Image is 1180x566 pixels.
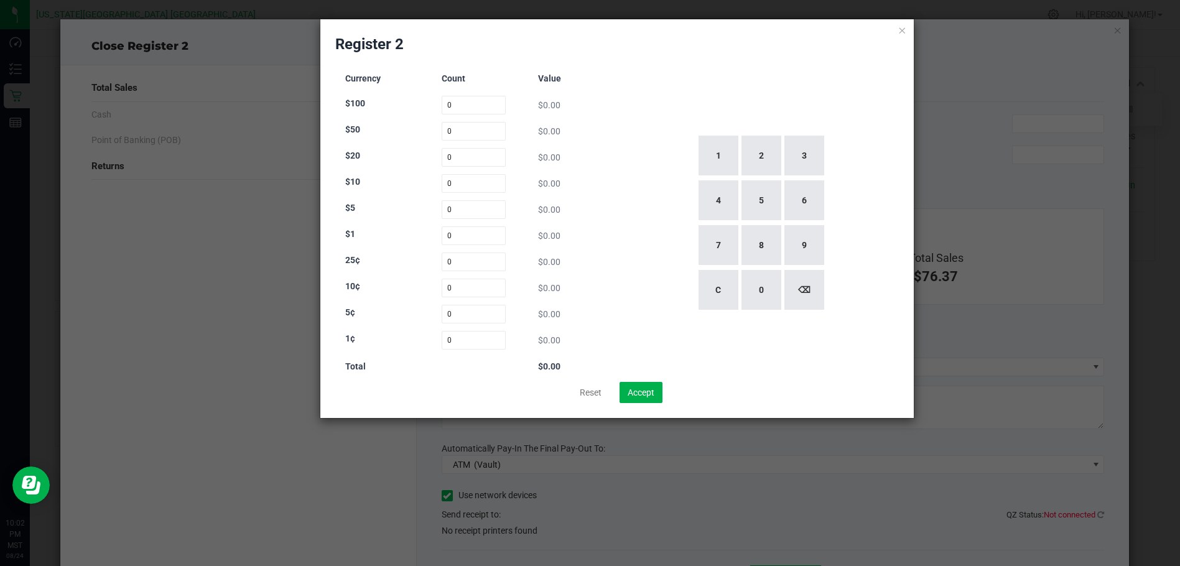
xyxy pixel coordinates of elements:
[345,362,409,371] h3: Total
[784,180,824,220] button: 6
[442,331,506,350] input: Count
[699,225,738,265] button: 7
[699,136,738,175] button: 1
[345,280,360,293] label: 10¢
[345,123,360,136] label: $50
[442,74,506,83] h3: Count
[538,362,602,371] h3: $0.00
[442,279,506,297] input: Count
[345,149,360,162] label: $20
[442,305,506,323] input: Count
[345,332,355,345] label: 1¢
[442,226,506,245] input: Count
[345,175,360,188] label: $10
[784,225,824,265] button: 9
[741,180,781,220] button: 5
[345,97,365,110] label: $100
[741,225,781,265] button: 8
[335,34,404,54] h2: Register 2
[442,253,506,271] input: Count
[741,136,781,175] button: 2
[345,254,360,267] label: 25¢
[345,306,355,319] label: 5¢
[538,74,602,83] h3: Value
[538,335,560,345] span: $0.00
[345,228,355,241] label: $1
[538,283,560,293] span: $0.00
[538,205,560,215] span: $0.00
[538,179,560,188] span: $0.00
[442,174,506,193] input: Count
[345,74,409,83] h3: Currency
[538,100,560,110] span: $0.00
[442,148,506,167] input: Count
[538,309,560,319] span: $0.00
[345,202,355,215] label: $5
[538,231,560,241] span: $0.00
[784,270,824,310] button: ⌫
[442,122,506,141] input: Count
[784,136,824,175] button: 3
[538,257,560,267] span: $0.00
[442,200,506,219] input: Count
[572,382,610,403] button: Reset
[442,96,506,114] input: Count
[699,270,738,310] button: C
[741,270,781,310] button: 0
[12,466,50,504] iframe: Resource center
[620,382,662,403] button: Accept
[699,180,738,220] button: 4
[538,152,560,162] span: $0.00
[538,126,560,136] span: $0.00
